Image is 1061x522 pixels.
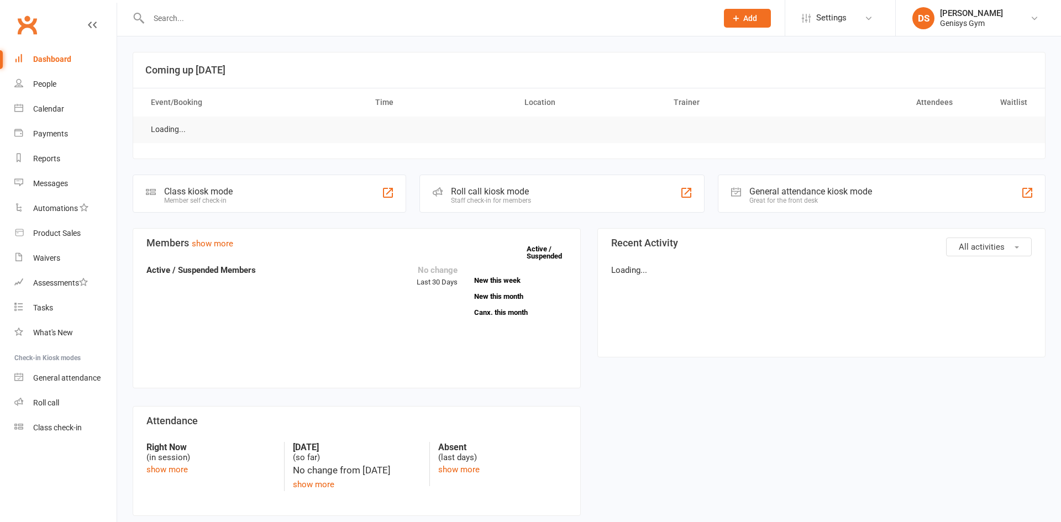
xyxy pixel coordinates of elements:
a: Reports [14,146,117,171]
span: Add [743,14,757,23]
a: show more [293,479,334,489]
input: Search... [145,10,710,26]
a: Canx. this month [474,309,567,316]
div: Messages [33,179,68,188]
div: General attendance kiosk mode [749,186,872,197]
div: No change from [DATE] [293,463,422,478]
button: Add [724,9,771,28]
a: Tasks [14,296,117,320]
div: Payments [33,129,68,138]
div: People [33,80,56,88]
a: Waivers [14,246,117,271]
a: Messages [14,171,117,196]
a: New this month [474,293,567,300]
a: Clubworx [13,11,41,39]
div: Tasks [33,303,53,312]
a: People [14,72,117,97]
strong: [DATE] [293,442,422,452]
div: [PERSON_NAME] [940,8,1003,18]
h3: Attendance [146,415,567,426]
div: Great for the front desk [749,197,872,204]
div: No change [417,263,458,277]
a: Payments [14,122,117,146]
span: All activities [959,242,1005,252]
div: Waivers [33,254,60,262]
strong: Active / Suspended Members [146,265,256,275]
a: General attendance kiosk mode [14,366,117,391]
div: Dashboard [33,55,71,64]
div: Automations [33,204,78,213]
h3: Recent Activity [611,238,1032,249]
strong: Right Now [146,442,276,452]
span: Settings [816,6,847,30]
div: Member self check-in [164,197,233,204]
div: (last days) [438,442,567,463]
a: show more [438,465,480,474]
th: Attendees [813,88,962,117]
div: Calendar [33,104,64,113]
div: Reports [33,154,60,163]
div: Last 30 Days [417,263,458,288]
h3: Members [146,238,567,249]
div: Staff check-in for members [451,197,531,204]
p: Loading... [611,263,1032,277]
a: show more [192,239,233,249]
th: Time [365,88,514,117]
a: show more [146,465,188,474]
th: Waitlist [963,88,1037,117]
button: All activities [946,238,1032,256]
a: Roll call [14,391,117,415]
a: Calendar [14,97,117,122]
div: Roll call [33,398,59,407]
td: Loading... [141,117,196,143]
a: New this week [474,277,567,284]
div: (so far) [293,442,422,463]
th: Location [514,88,664,117]
h3: Coming up [DATE] [145,65,1033,76]
div: Product Sales [33,229,81,238]
div: (in session) [146,442,276,463]
th: Event/Booking [141,88,365,117]
th: Trainer [664,88,813,117]
div: Class kiosk mode [164,186,233,197]
div: What's New [33,328,73,337]
a: Class kiosk mode [14,415,117,440]
a: Dashboard [14,47,117,72]
a: Active / Suspended [527,237,575,268]
a: Assessments [14,271,117,296]
div: DS [912,7,934,29]
div: Assessments [33,278,88,287]
div: Class check-in [33,423,82,432]
strong: Absent [438,442,567,452]
div: Genisys Gym [940,18,1003,28]
a: Product Sales [14,221,117,246]
div: Roll call kiosk mode [451,186,531,197]
a: Automations [14,196,117,221]
a: What's New [14,320,117,345]
div: General attendance [33,373,101,382]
